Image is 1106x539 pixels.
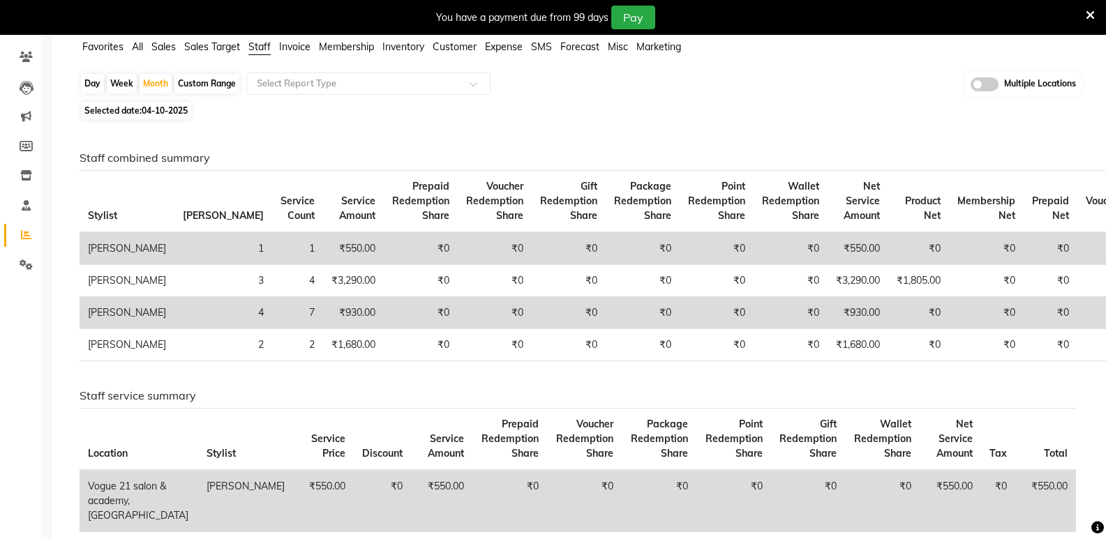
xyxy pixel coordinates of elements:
td: ₹0 [680,329,754,361]
div: Week [107,74,137,93]
td: 4 [174,297,272,329]
td: ₹930.00 [828,297,888,329]
td: ₹0 [1024,329,1077,361]
span: Prepaid Redemption Share [481,418,539,460]
td: 3 [174,265,272,297]
td: ₹0 [532,329,606,361]
td: ₹0 [680,297,754,329]
td: ₹1,680.00 [323,329,384,361]
td: ₹0 [949,265,1024,297]
td: ₹0 [384,297,458,329]
td: ₹550.00 [293,470,354,532]
span: Tax [989,447,1007,460]
td: ₹3,290.00 [828,265,888,297]
td: ₹0 [949,232,1024,265]
td: ₹0 [458,297,532,329]
td: [PERSON_NAME] [80,297,174,329]
td: [PERSON_NAME] [80,329,174,361]
span: Discount [362,447,403,460]
td: ₹3,290.00 [323,265,384,297]
td: ₹0 [754,232,828,265]
span: Marketing [636,40,681,53]
span: Invoice [279,40,311,53]
td: [PERSON_NAME] [80,265,174,297]
span: Point Redemption Share [688,180,745,222]
span: Sales [151,40,176,53]
td: ₹0 [680,265,754,297]
td: ₹550.00 [411,470,472,532]
td: ₹0 [354,470,411,532]
span: Gift Redemption Share [779,418,837,460]
span: Multiple Locations [1004,77,1076,91]
td: ₹0 [888,232,949,265]
div: Day [81,74,104,93]
span: [PERSON_NAME] [183,209,264,222]
span: Wallet Redemption Share [762,180,819,222]
div: Month [140,74,172,93]
td: 1 [272,232,323,265]
span: Voucher Redemption Share [556,418,613,460]
td: ₹0 [606,232,680,265]
td: ₹0 [458,265,532,297]
td: [PERSON_NAME] [80,232,174,265]
span: Package Redemption Share [614,180,671,222]
span: Gift Redemption Share [540,180,597,222]
td: ₹550.00 [1015,470,1076,532]
td: ₹0 [754,265,828,297]
span: Location [88,447,128,460]
td: ₹0 [771,470,846,532]
span: Stylist [207,447,236,460]
span: Service Count [281,195,315,222]
td: 4 [272,265,323,297]
span: Customer [433,40,477,53]
td: ₹0 [888,329,949,361]
td: ₹0 [1024,297,1077,329]
td: ₹550.00 [828,232,888,265]
td: ₹0 [1024,232,1077,265]
span: Misc [608,40,628,53]
span: Sales Target [184,40,240,53]
span: Service Amount [339,195,375,222]
span: Net Service Amount [936,418,973,460]
span: Point Redemption Share [705,418,763,460]
span: Package Redemption Share [631,418,688,460]
span: Favorites [82,40,124,53]
td: ₹0 [696,470,771,532]
td: 2 [272,329,323,361]
td: ₹0 [384,329,458,361]
h6: Staff combined summary [80,151,1076,165]
td: ₹0 [754,297,828,329]
div: Custom Range [174,74,239,93]
span: SMS [531,40,552,53]
td: ₹930.00 [323,297,384,329]
span: Inventory [382,40,424,53]
td: ₹0 [981,470,1015,532]
td: ₹0 [754,329,828,361]
span: Net Service Amount [844,180,880,222]
td: ₹0 [949,329,1024,361]
td: ₹0 [532,232,606,265]
td: ₹0 [458,232,532,265]
div: You have a payment due from 99 days [436,10,608,25]
td: Vogue 21 salon & academy, [GEOGRAPHIC_DATA] [80,470,198,532]
td: ₹1,805.00 [888,265,949,297]
span: Forecast [560,40,599,53]
span: Stylist [88,209,117,222]
td: ₹0 [606,297,680,329]
span: Wallet Redemption Share [854,418,911,460]
span: Voucher Redemption Share [466,180,523,222]
td: 1 [174,232,272,265]
span: Total [1044,447,1068,460]
span: Prepaid Net [1032,195,1069,222]
td: [PERSON_NAME] [198,470,293,532]
td: ₹0 [680,232,754,265]
span: Membership Net [957,195,1015,222]
span: Prepaid Redemption Share [392,180,449,222]
h6: Staff service summary [80,389,1076,402]
td: ₹0 [472,470,547,532]
td: ₹550.00 [323,232,384,265]
span: Selected date: [81,102,191,119]
td: ₹0 [547,470,622,532]
td: ₹0 [532,265,606,297]
td: ₹0 [845,470,920,532]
